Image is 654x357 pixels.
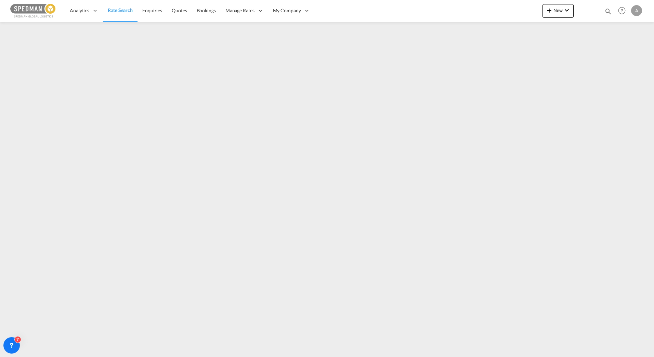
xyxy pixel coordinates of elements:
[604,8,612,18] div: icon-magnify
[542,4,574,18] button: icon-plus 400-fgNewicon-chevron-down
[631,5,642,16] div: A
[142,8,162,13] span: Enquiries
[545,8,571,13] span: New
[197,8,216,13] span: Bookings
[10,3,56,18] img: c12ca350ff1b11efb6b291369744d907.png
[172,8,187,13] span: Quotes
[108,7,133,13] span: Rate Search
[616,5,628,16] span: Help
[70,7,89,14] span: Analytics
[604,8,612,15] md-icon: icon-magnify
[616,5,631,17] div: Help
[225,7,254,14] span: Manage Rates
[563,6,571,14] md-icon: icon-chevron-down
[273,7,301,14] span: My Company
[545,6,553,14] md-icon: icon-plus 400-fg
